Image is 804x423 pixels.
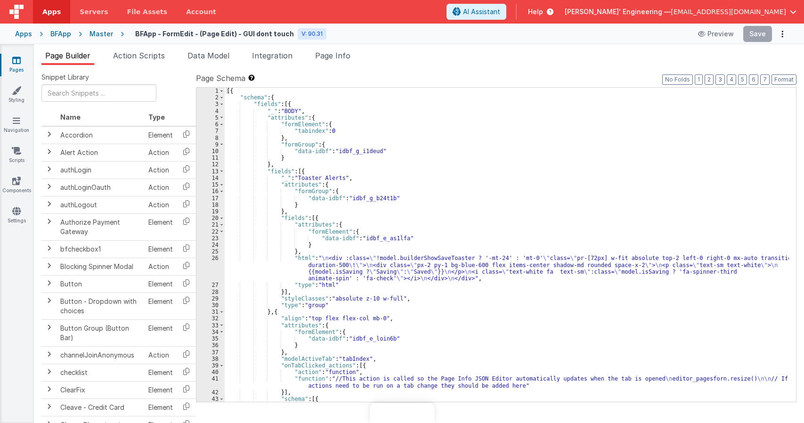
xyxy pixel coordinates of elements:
[196,309,225,315] div: 31
[749,74,758,85] button: 6
[57,319,145,346] td: Button Group (Button Bar)
[196,73,245,84] span: Page Schema
[196,228,225,235] div: 22
[196,175,225,181] div: 14
[196,322,225,329] div: 33
[148,113,165,121] span: Type
[145,240,177,258] td: Element
[715,74,725,85] button: 3
[145,179,177,196] td: Action
[196,128,225,134] div: 7
[760,74,770,85] button: 7
[187,51,229,60] span: Data Model
[57,364,145,381] td: checklist
[41,73,89,82] span: Snippet Library
[196,148,225,155] div: 10
[196,242,225,248] div: 24
[565,7,796,16] button: [PERSON_NAME]' Engineering — [EMAIL_ADDRESS][DOMAIN_NAME]
[196,255,225,282] div: 26
[57,293,145,319] td: Button - Dropdown with choices
[196,168,225,175] div: 13
[196,329,225,335] div: 34
[196,188,225,195] div: 16
[776,27,789,41] button: Options
[196,235,225,242] div: 23
[196,295,225,302] div: 29
[196,349,225,356] div: 37
[196,121,225,128] div: 6
[145,275,177,293] td: Element
[743,26,772,42] button: Save
[196,375,225,389] div: 41
[196,181,225,188] div: 15
[57,196,145,213] td: authLogout
[145,399,177,416] td: Element
[15,29,32,39] div: Apps
[57,381,145,399] td: ClearFix
[145,161,177,179] td: Action
[41,84,156,102] input: Search Snippets ...
[127,7,168,16] span: File Assets
[447,4,506,20] button: AI Assistant
[196,389,225,396] div: 42
[80,7,108,16] span: Servers
[145,144,177,161] td: Action
[315,51,350,60] span: Page Info
[196,248,225,255] div: 25
[57,346,145,364] td: channelJoinAnonymous
[196,135,225,141] div: 8
[196,161,225,168] div: 12
[298,28,326,40] div: V: 90.31
[528,7,543,16] span: Help
[738,74,747,85] button: 5
[196,208,225,215] div: 19
[196,114,225,121] div: 5
[565,7,671,16] span: [PERSON_NAME]' Engineering —
[196,362,225,369] div: 39
[196,202,225,208] div: 18
[145,346,177,364] td: Action
[196,335,225,342] div: 35
[196,302,225,309] div: 30
[57,213,145,240] td: Authorize Payment Gateway
[463,7,500,16] span: AI Assistant
[196,88,225,94] div: 1
[196,356,225,362] div: 38
[57,240,145,258] td: bfcheckbox1
[57,399,145,416] td: Cleave - Credit Card
[57,258,145,275] td: Blocking Spinner Modal
[196,396,225,402] div: 43
[196,215,225,221] div: 20
[145,293,177,319] td: Element
[196,94,225,101] div: 2
[196,101,225,107] div: 3
[196,141,225,148] div: 9
[145,213,177,240] td: Element
[727,74,736,85] button: 4
[196,155,225,161] div: 11
[135,30,294,37] h4: BFApp - FormEdit - (Page Edit) - GUI dont touch
[252,51,292,60] span: Integration
[196,195,225,202] div: 17
[60,113,81,121] span: Name
[196,342,225,349] div: 36
[50,29,71,39] div: BFApp
[57,144,145,161] td: Alert Action
[145,319,177,346] td: Element
[89,29,113,39] div: Master
[145,126,177,144] td: Element
[57,179,145,196] td: authLoginOauth
[196,369,225,375] div: 40
[196,108,225,114] div: 4
[145,364,177,381] td: Element
[705,74,714,85] button: 2
[196,289,225,295] div: 28
[671,7,786,16] span: [EMAIL_ADDRESS][DOMAIN_NAME]
[57,161,145,179] td: authLogin
[692,26,739,41] button: Preview
[57,275,145,293] td: Button
[145,258,177,275] td: Action
[42,7,61,16] span: Apps
[196,282,225,288] div: 27
[113,51,165,60] span: Action Scripts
